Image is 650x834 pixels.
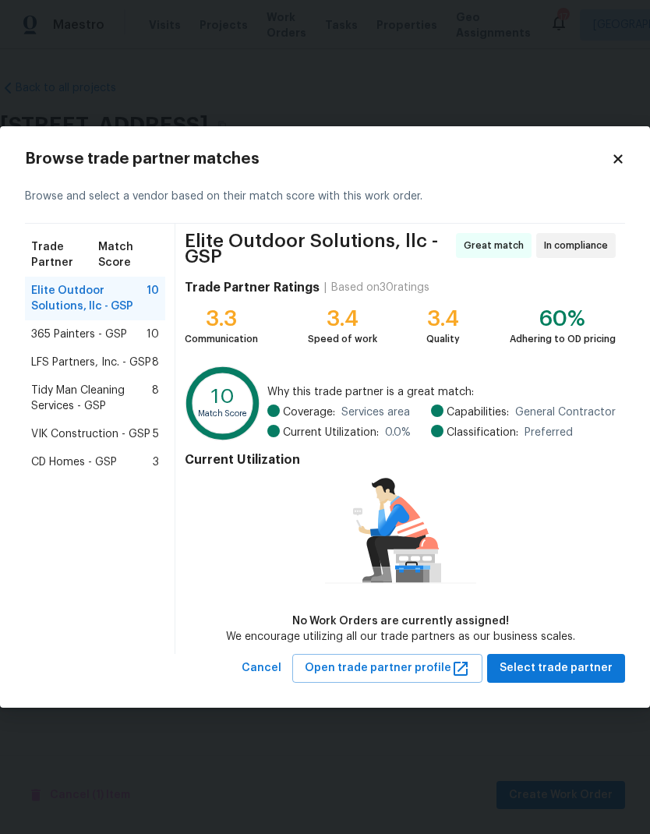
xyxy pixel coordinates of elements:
h4: Trade Partner Ratings [185,280,320,295]
span: Trade Partner [31,239,98,270]
span: CD Homes - GSP [31,454,117,470]
span: 10 [147,327,159,342]
span: Current Utilization: [283,425,379,440]
div: 3.4 [426,311,460,327]
span: Why this trade partner is a great match: [267,384,616,400]
span: VIK Construction - GSP [31,426,150,442]
span: Tidy Man Cleaning Services - GSP [31,383,152,414]
button: Cancel [235,654,288,683]
div: Speed of work [308,331,377,347]
span: 8 [152,355,159,370]
span: Select trade partner [500,659,613,678]
span: Cancel [242,659,281,678]
div: Quality [426,331,460,347]
span: General Contractor [515,405,616,420]
span: LFS Partners, Inc. - GSP [31,355,151,370]
h2: Browse trade partner matches [25,151,611,167]
span: 5 [153,426,159,442]
span: Great match [464,238,530,253]
h4: Current Utilization [185,452,616,468]
span: 365 Painters - GSP [31,327,127,342]
span: In compliance [544,238,614,253]
div: 3.3 [185,311,258,327]
span: Match Score [98,239,159,270]
span: Capabilities: [447,405,509,420]
button: Select trade partner [487,654,625,683]
div: Adhering to OD pricing [510,331,616,347]
span: 0.0 % [385,425,411,440]
text: 10 [211,387,235,408]
span: Open trade partner profile [305,659,470,678]
button: Open trade partner profile [292,654,482,683]
div: No Work Orders are currently assigned! [226,613,575,629]
div: We encourage utilizing all our trade partners as our business scales. [226,629,575,645]
span: 10 [147,283,159,314]
div: | [320,280,331,295]
text: Match Score [198,409,248,418]
div: 3.4 [308,311,377,327]
span: Classification: [447,425,518,440]
span: Coverage: [283,405,335,420]
div: 60% [510,311,616,327]
span: Elite Outdoor Solutions, llc - GSP [31,283,147,314]
div: Browse and select a vendor based on their match score with this work order. [25,170,625,224]
span: 8 [152,383,159,414]
span: Preferred [525,425,573,440]
span: Services area [341,405,410,420]
div: Based on 30 ratings [331,280,429,295]
div: Communication [185,331,258,347]
span: Elite Outdoor Solutions, llc - GSP [185,233,451,264]
span: 3 [153,454,159,470]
